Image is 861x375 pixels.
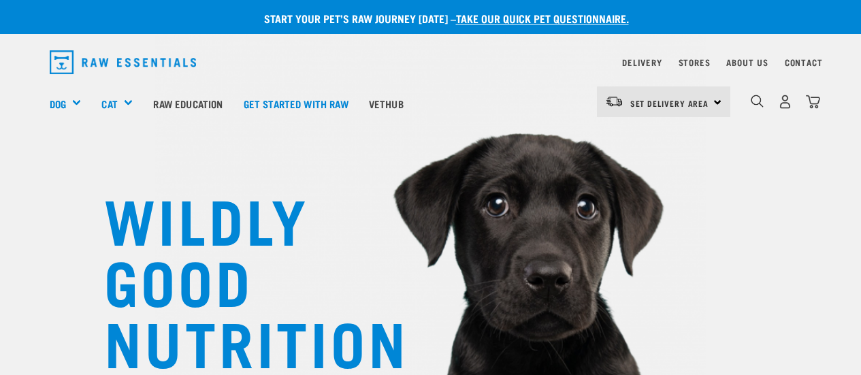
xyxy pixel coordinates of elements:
a: Vethub [359,76,414,131]
a: Contact [785,60,823,65]
img: van-moving.png [605,95,623,108]
a: Stores [679,60,711,65]
a: Cat [101,96,117,112]
img: home-icon@2x.png [806,95,820,109]
a: Dog [50,96,66,112]
img: home-icon-1@2x.png [751,95,764,108]
a: About Us [726,60,768,65]
span: Set Delivery Area [630,101,709,105]
img: user.png [778,95,792,109]
a: Delivery [622,60,662,65]
nav: dropdown navigation [39,45,823,80]
a: Get started with Raw [233,76,359,131]
a: take our quick pet questionnaire. [456,15,629,21]
h1: WILDLY GOOD NUTRITION [104,187,376,371]
img: Raw Essentials Logo [50,50,197,74]
a: Raw Education [143,76,233,131]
